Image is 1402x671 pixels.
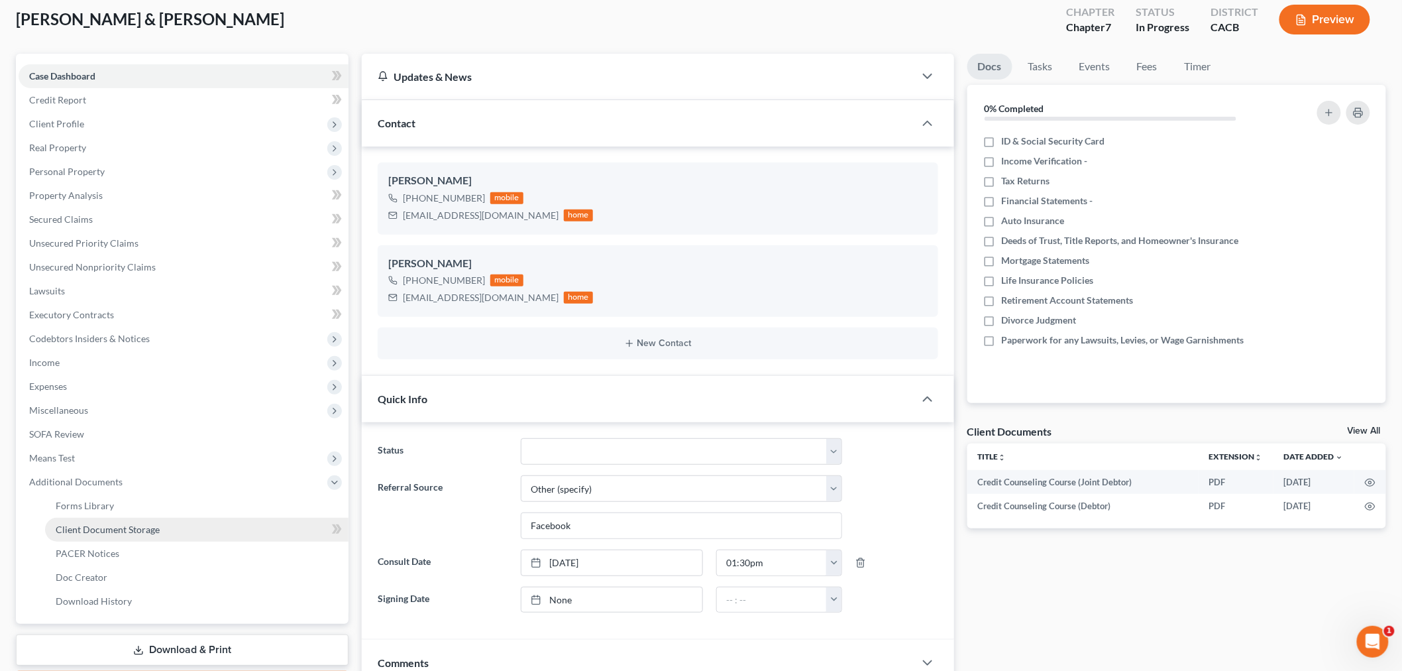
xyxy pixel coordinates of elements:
[403,274,485,287] div: [PHONE_NUMBER]
[29,166,105,177] span: Personal Property
[1209,452,1263,461] a: Extensionunfold_more
[490,274,523,286] div: mobile
[19,303,349,327] a: Executory Contracts
[29,94,86,105] span: Credit Report
[1126,54,1169,80] a: Fees
[371,438,514,465] label: Status
[19,64,349,88] a: Case Dashboard
[388,338,928,349] button: New Contact
[29,333,150,344] span: Codebtors Insiders & Notices
[19,231,349,255] a: Unsecured Priority Claims
[521,550,702,576] a: [DATE]
[1002,294,1134,307] span: Retirement Account Statements
[1002,314,1077,327] span: Divorce Judgment
[1066,20,1114,35] div: Chapter
[1002,154,1088,168] span: Income Verification -
[29,237,138,249] span: Unsecured Priority Claims
[1002,254,1090,267] span: Mortgage Statements
[1002,194,1093,208] span: Financial Statements -
[19,88,349,112] a: Credit Report
[29,309,114,320] span: Executory Contracts
[29,476,123,487] span: Additional Documents
[29,381,67,392] span: Expenses
[56,572,107,583] span: Doc Creator
[45,518,349,542] a: Client Document Storage
[1273,470,1354,494] td: [DATE]
[717,550,827,576] input: -- : --
[1069,54,1121,80] a: Events
[16,9,284,29] span: [PERSON_NAME] & [PERSON_NAME]
[967,470,1199,494] td: Credit Counseling Course (Joint Debtor)
[521,587,702,613] a: None
[998,454,1006,461] i: unfold_more
[388,256,928,272] div: [PERSON_NAME]
[1273,494,1354,518] td: [DATE]
[371,550,514,576] label: Consult Date
[1279,5,1370,34] button: Preview
[29,190,103,201] span: Property Analysis
[1284,452,1344,461] a: Date Added expand_more
[19,422,349,446] a: SOFA Review
[1002,174,1050,188] span: Tax Returns
[1174,54,1222,80] a: Timer
[29,357,60,368] span: Income
[1211,20,1258,35] div: CACB
[1002,274,1094,287] span: Life Insurance Policies
[29,404,88,416] span: Miscellaneous
[378,656,429,669] span: Comments
[56,524,160,535] span: Client Document Storage
[56,500,114,511] span: Forms Library
[1136,5,1189,20] div: Status
[29,428,84,440] span: SOFA Review
[378,393,427,405] span: Quick Info
[1211,5,1258,20] div: District
[967,54,1012,80] a: Docs
[1199,494,1273,518] td: PDF
[45,494,349,518] a: Forms Library
[29,70,95,82] span: Case Dashboard
[371,475,514,539] label: Referral Source
[1336,454,1344,461] i: expand_more
[45,542,349,566] a: PACER Notices
[19,184,349,208] a: Property Analysis
[967,494,1199,518] td: Credit Counseling Course (Debtor)
[1105,21,1111,33] span: 7
[56,548,119,559] span: PACER Notices
[717,587,827,613] input: -- : --
[403,209,559,222] div: [EMAIL_ADDRESS][DOMAIN_NAME]
[45,566,349,589] a: Doc Creator
[1002,214,1065,227] span: Auto Insurance
[1384,626,1395,637] span: 1
[403,291,559,304] div: [EMAIL_ADDRESS][DOMAIN_NAME]
[19,255,349,279] a: Unsecured Nonpriority Claims
[1348,426,1381,436] a: View All
[45,589,349,613] a: Download History
[1199,470,1273,494] td: PDF
[29,142,86,153] span: Real Property
[1066,5,1114,20] div: Chapter
[564,210,593,221] div: home
[403,192,485,205] div: [PHONE_NUMBER]
[29,261,156,273] span: Unsecured Nonpriority Claims
[371,587,514,613] label: Signing Date
[19,208,349,231] a: Secured Claims
[388,173,928,189] div: [PERSON_NAME]
[967,424,1052,438] div: Client Documents
[1002,234,1239,247] span: Deeds of Trust, Title Reports, and Homeowner's Insurance
[378,117,415,129] span: Contact
[1002,334,1244,347] span: Paperwork for any Lawsuits, Levies, or Wage Garnishments
[521,513,841,538] input: Other Referral Source
[564,292,593,304] div: home
[29,285,65,296] span: Lawsuits
[490,192,523,204] div: mobile
[1136,20,1189,35] div: In Progress
[1255,454,1263,461] i: unfold_more
[985,103,1044,114] strong: 0% Completed
[1357,626,1389,658] iframe: Intercom live chat
[378,70,898,84] div: Updates & News
[29,118,84,129] span: Client Profile
[29,452,75,463] span: Means Test
[978,452,1006,461] a: Titleunfold_more
[56,595,132,607] span: Download History
[16,635,349,666] a: Download & Print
